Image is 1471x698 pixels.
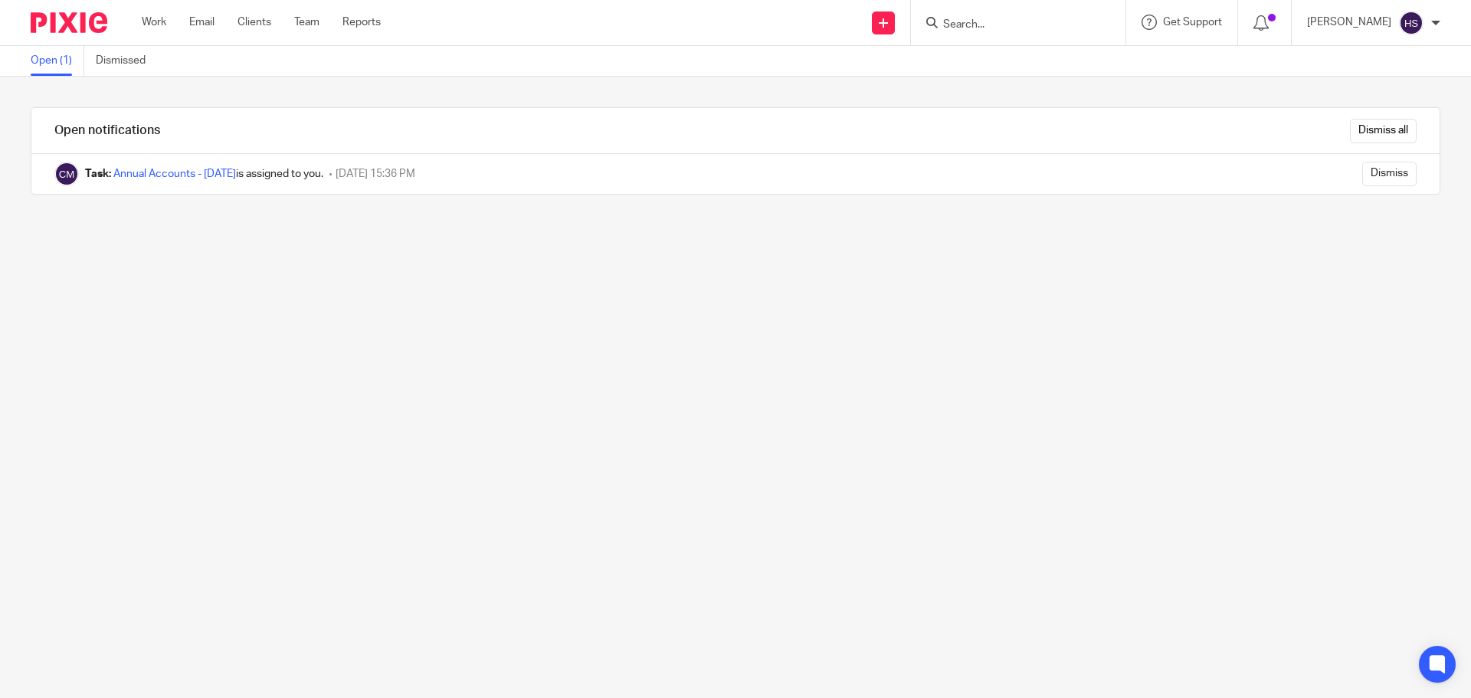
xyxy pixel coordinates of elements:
a: Reports [342,15,381,30]
a: Open (1) [31,46,84,76]
a: Work [142,15,166,30]
p: [PERSON_NAME] [1307,15,1391,30]
a: Email [189,15,215,30]
b: Task: [85,169,111,179]
img: Cheri Mytton [54,162,79,186]
a: Team [294,15,319,30]
input: Dismiss [1362,162,1417,186]
span: [DATE] 15:36 PM [336,169,415,179]
a: Annual Accounts - [DATE] [113,169,236,179]
div: is assigned to you. [85,166,323,182]
img: Pixie [31,12,107,33]
a: Clients [238,15,271,30]
span: Get Support [1163,17,1222,28]
input: Dismiss all [1350,119,1417,143]
img: svg%3E [1399,11,1423,35]
input: Search [942,18,1079,32]
a: Dismissed [96,46,157,76]
h1: Open notifications [54,123,160,139]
